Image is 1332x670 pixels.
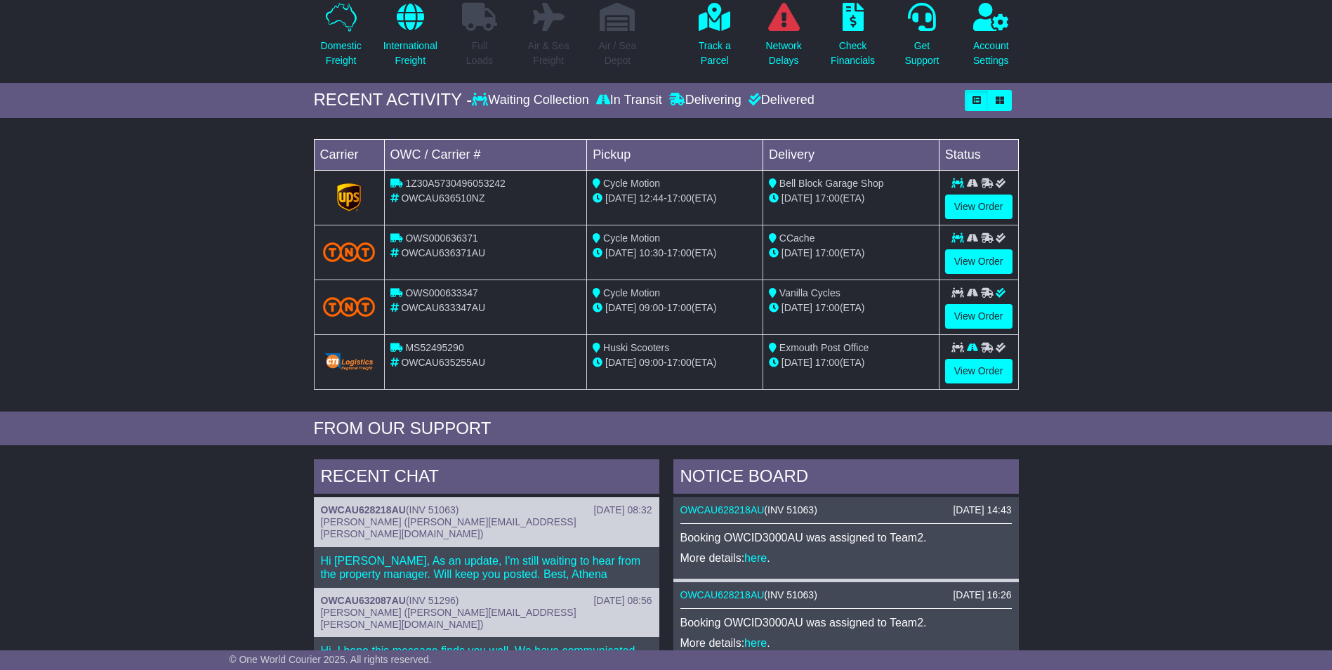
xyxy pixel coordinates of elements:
[680,616,1012,629] p: Booking OWCID3000AU was assigned to Team2.
[680,589,765,600] a: OWCAU628218AU
[462,39,497,68] p: Full Loads
[593,355,757,370] div: - (ETA)
[314,459,659,497] div: RECENT CHAT
[763,139,939,170] td: Delivery
[680,504,765,515] a: OWCAU628218AU
[319,2,362,76] a: DomesticFreight
[593,301,757,315] div: - (ETA)
[680,589,1012,601] div: ( )
[639,192,664,204] span: 12:44
[767,589,814,600] span: INV 51063
[945,359,1013,383] a: View Order
[320,39,361,68] p: Domestic Freight
[972,2,1010,76] a: AccountSettings
[593,246,757,261] div: - (ETA)
[314,419,1019,439] div: FROM OUR SUPPORT
[782,247,812,258] span: [DATE]
[401,247,485,258] span: OWCAU636371AU
[904,2,939,76] a: GetSupport
[337,183,361,211] img: GetCarrierServiceLogo
[321,504,406,515] a: OWCAU628218AU
[815,192,840,204] span: 17:00
[680,636,1012,650] p: More details: .
[680,531,1012,544] p: Booking OWCID3000AU was assigned to Team2.
[229,654,432,665] span: © One World Courier 2025. All rights reserved.
[603,178,660,189] span: Cycle Motion
[667,192,692,204] span: 17:00
[321,595,652,607] div: ( )
[765,39,801,68] p: Network Delays
[321,607,576,630] span: [PERSON_NAME] ([PERSON_NAME][EMAIL_ADDRESS][PERSON_NAME][DOMAIN_NAME])
[605,357,636,368] span: [DATE]
[939,139,1018,170] td: Status
[779,232,815,244] span: CCache
[779,342,869,353] span: Exmouth Post Office
[815,357,840,368] span: 17:00
[599,39,637,68] p: Air / Sea Depot
[667,247,692,258] span: 17:00
[383,2,438,76] a: InternationalFreight
[698,2,732,76] a: Track aParcel
[953,504,1011,516] div: [DATE] 14:43
[769,191,933,206] div: (ETA)
[605,247,636,258] span: [DATE]
[405,178,505,189] span: 1Z30A5730496053242
[314,90,473,110] div: RECENT ACTIVITY -
[405,342,463,353] span: MS52495290
[639,302,664,313] span: 09:00
[605,192,636,204] span: [DATE]
[314,139,384,170] td: Carrier
[782,192,812,204] span: [DATE]
[323,242,376,261] img: TNT_Domestic.png
[639,357,664,368] span: 09:00
[587,139,763,170] td: Pickup
[744,552,767,564] a: here
[680,504,1012,516] div: ( )
[321,504,652,516] div: ( )
[593,191,757,206] div: - (ETA)
[815,247,840,258] span: 17:00
[782,357,812,368] span: [DATE]
[769,301,933,315] div: (ETA)
[830,2,876,76] a: CheckFinancials
[815,302,840,313] span: 17:00
[593,93,666,108] div: In Transit
[767,504,814,515] span: INV 51063
[779,178,884,189] span: Bell Block Garage Shop
[680,551,1012,565] p: More details: .
[745,93,815,108] div: Delivered
[904,39,939,68] p: Get Support
[667,302,692,313] span: 17:00
[639,247,664,258] span: 10:30
[973,39,1009,68] p: Account Settings
[744,637,767,649] a: here
[321,516,576,539] span: [PERSON_NAME] ([PERSON_NAME][EMAIL_ADDRESS][PERSON_NAME][DOMAIN_NAME])
[603,342,669,353] span: Huski Scooters
[605,302,636,313] span: [DATE]
[667,357,692,368] span: 17:00
[409,595,456,606] span: INV 51296
[831,39,875,68] p: Check Financials
[384,139,587,170] td: OWC / Carrier #
[699,39,731,68] p: Track a Parcel
[765,2,802,76] a: NetworkDelays
[321,554,652,581] p: Hi [PERSON_NAME], As an update, I'm still waiting to hear from the property manager. Will keep yo...
[323,297,376,316] img: TNT_Domestic.png
[945,249,1013,274] a: View Order
[405,232,478,244] span: OWS000636371
[383,39,437,68] p: International Freight
[945,304,1013,329] a: View Order
[405,287,478,298] span: OWS000633347
[321,595,406,606] a: OWCAU632087AU
[472,93,592,108] div: Waiting Collection
[945,195,1013,219] a: View Order
[666,93,745,108] div: Delivering
[953,589,1011,601] div: [DATE] 16:26
[409,504,456,515] span: INV 51063
[603,287,660,298] span: Cycle Motion
[528,39,569,68] p: Air & Sea Freight
[401,302,485,313] span: OWCAU633347AU
[769,355,933,370] div: (ETA)
[593,595,652,607] div: [DATE] 08:56
[401,357,485,368] span: OWCAU635255AU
